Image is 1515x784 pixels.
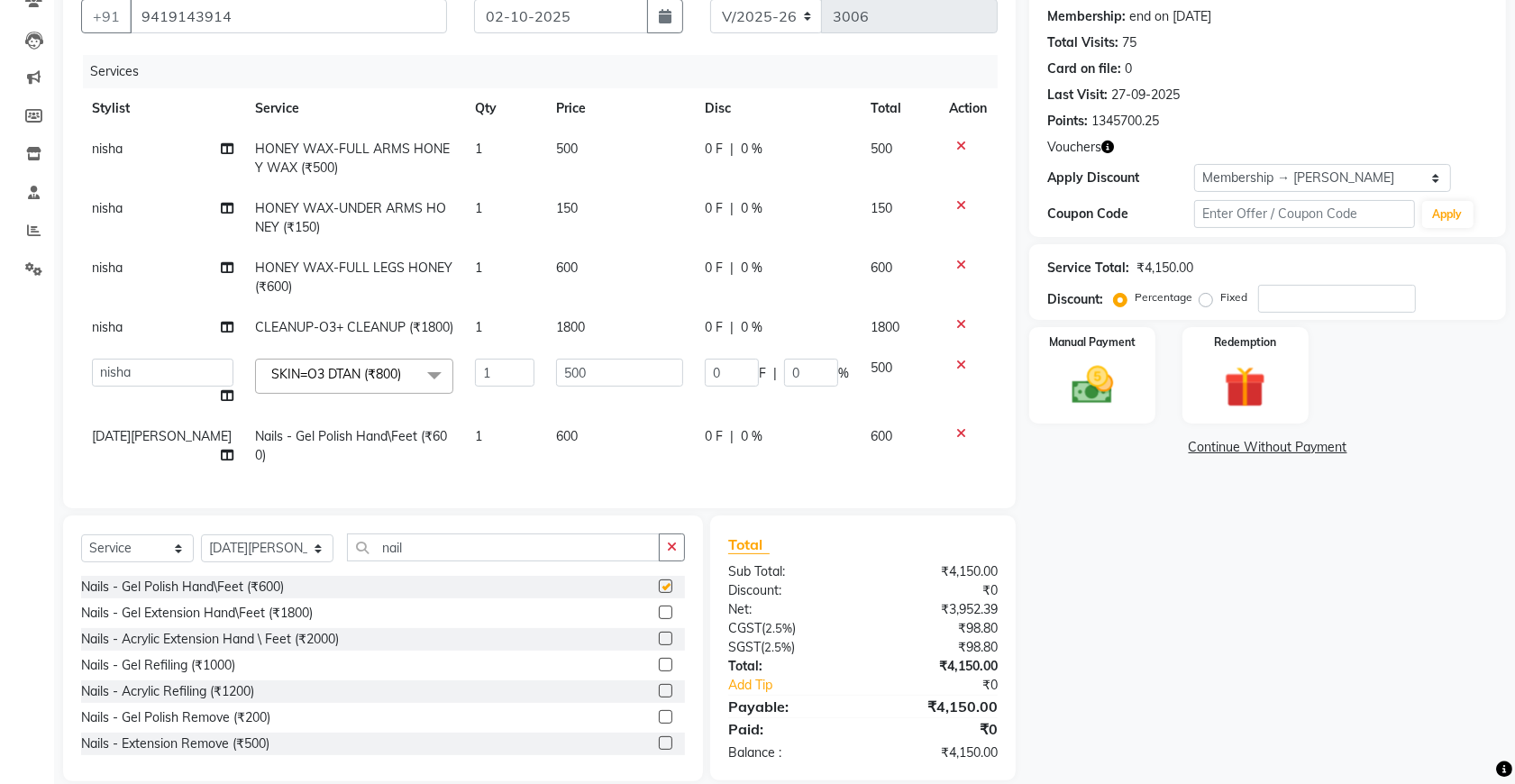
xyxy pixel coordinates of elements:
div: ( ) [715,619,863,638]
span: 0 F [705,318,723,337]
div: ₹0 [888,676,1011,695]
button: Apply [1422,201,1474,228]
span: nisha [92,319,123,335]
div: ₹98.80 [863,638,1012,657]
span: 2.5% [764,640,791,654]
span: HONEY WAX-FULL ARMS HONEY WAX (₹500) [255,141,450,176]
span: CLEANUP-O3+ CLEANUP (₹1800) [255,319,453,335]
span: nisha [92,200,123,216]
span: 0 F [705,140,723,159]
img: _gift.svg [1211,361,1279,413]
label: Manual Payment [1049,334,1136,351]
div: Payable: [715,696,863,717]
div: Nails - Gel Refiling (₹1000) [81,656,235,675]
span: [DATE][PERSON_NAME] [92,428,232,444]
img: _cash.svg [1059,361,1127,409]
div: Coupon Code [1047,205,1194,223]
div: ₹4,150.00 [1136,259,1193,278]
span: 150 [871,200,892,216]
div: ₹4,150.00 [863,657,1012,676]
span: CGST [728,620,762,636]
div: Total: [715,657,863,676]
div: Last Visit: [1047,86,1108,105]
div: Discount: [1047,290,1103,309]
span: % [838,364,849,383]
th: Service [244,88,464,129]
span: 0 % [741,318,762,337]
span: | [773,364,777,383]
div: 75 [1122,33,1136,52]
div: Total Visits: [1047,33,1118,52]
span: Vouchers [1047,138,1101,157]
div: Membership: [1047,7,1126,26]
span: 500 [871,360,892,376]
div: Balance : [715,743,863,762]
span: 0 F [705,427,723,446]
div: Service Total: [1047,259,1129,278]
div: ₹3,952.39 [863,600,1012,619]
span: 600 [871,260,892,276]
div: ₹0 [863,581,1012,600]
div: Paid: [715,718,863,740]
span: 500 [871,141,892,157]
span: 0 F [705,259,723,278]
input: Search or Scan [347,533,660,561]
span: 1 [475,141,482,157]
span: 600 [556,428,578,444]
label: Percentage [1135,289,1192,305]
span: 1 [475,428,482,444]
th: Total [860,88,938,129]
a: Continue Without Payment [1033,438,1502,457]
div: Net: [715,600,863,619]
a: Add Tip [715,676,888,695]
span: | [730,140,734,159]
div: Nails - Acrylic Extension Hand \ Feet (₹2000) [81,630,339,649]
div: Nails - Extension Remove (₹500) [81,734,269,753]
div: Discount: [715,581,863,600]
span: 0 F [705,199,723,218]
span: F [759,364,766,383]
div: Nails - Gel Polish Remove (₹200) [81,708,270,727]
span: 600 [871,428,892,444]
span: | [730,199,734,218]
div: ₹4,150.00 [863,562,1012,581]
div: ₹0 [863,718,1012,740]
div: Card on file: [1047,59,1121,78]
label: Redemption [1214,334,1276,351]
span: 0 % [741,259,762,278]
input: Enter Offer / Coupon Code [1194,200,1414,228]
a: x [401,366,409,382]
span: 500 [556,141,578,157]
div: 27-09-2025 [1111,86,1180,105]
div: 0 [1125,59,1132,78]
th: Action [938,88,998,129]
span: | [730,318,734,337]
span: HONEY WAX-UNDER ARMS HONEY (₹150) [255,200,446,235]
th: Disc [694,88,860,129]
span: SKIN=O3 DTAN (₹800) [271,366,401,382]
span: Total [728,535,770,554]
div: Services [83,55,1011,88]
div: end on [DATE] [1129,7,1211,26]
th: Price [545,88,694,129]
div: Points: [1047,112,1088,131]
div: ₹4,150.00 [863,743,1012,762]
span: 600 [556,260,578,276]
span: | [730,427,734,446]
label: Fixed [1220,289,1247,305]
span: 1800 [871,319,899,335]
span: 1 [475,260,482,276]
div: Nails - Gel Polish Hand\Feet (₹600) [81,578,284,597]
span: 2.5% [765,621,792,635]
span: HONEY WAX-FULL LEGS HONEY (₹600) [255,260,452,295]
div: Sub Total: [715,562,863,581]
div: Nails - Gel Extension Hand\Feet (₹1800) [81,604,313,623]
span: SGST [728,639,761,655]
span: 1800 [556,319,585,335]
div: Apply Discount [1047,169,1194,187]
div: ₹98.80 [863,619,1012,638]
span: Nails - Gel Polish Hand\Feet (₹600) [255,428,447,463]
div: ( ) [715,638,863,657]
th: Stylist [81,88,244,129]
span: 0 % [741,140,762,159]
